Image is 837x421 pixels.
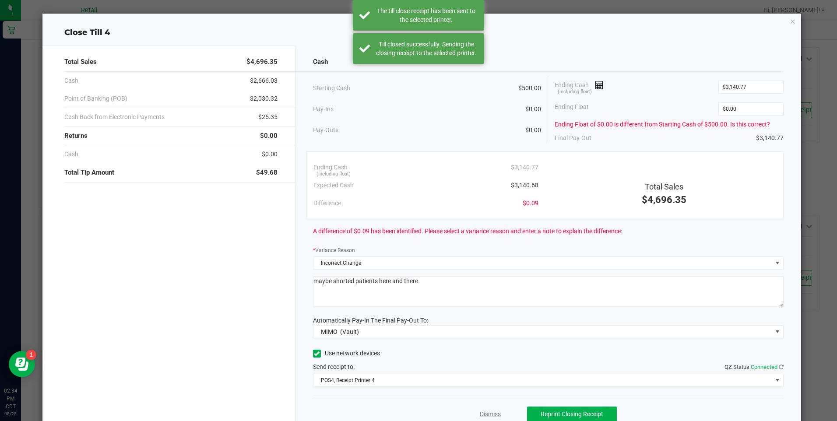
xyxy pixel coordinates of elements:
span: Total Sales [645,182,683,191]
span: A difference of $0.09 has been identified. Please select a variance reason and enter a note to ex... [313,227,622,236]
span: Pay-Ins [313,105,334,114]
div: Close Till 4 [42,27,801,39]
span: Incorrect Change [313,257,772,269]
span: Cash [313,57,328,67]
span: $3,140.77 [756,133,784,143]
div: The till close receipt has been sent to the selected printer. [375,7,478,24]
iframe: Resource center unread badge [26,350,36,360]
span: $4,696.35 [246,57,278,67]
span: Reprint Closing Receipt [541,410,603,417]
span: Automatically Pay-In The Final Pay-Out To: [313,317,428,324]
span: $0.09 [523,199,538,208]
span: Total Tip Amount [64,168,114,178]
span: QZ Status: [724,364,784,370]
span: Cash [64,150,78,159]
span: Cash Back from Electronic Payments [64,112,165,122]
span: $0.00 [525,105,541,114]
span: MIMO [321,328,338,335]
span: (Vault) [340,328,359,335]
span: Expected Cash [313,181,354,190]
span: Starting Cash [313,84,350,93]
span: -$25.35 [257,112,278,122]
span: $0.00 [262,150,278,159]
span: Ending Float [555,102,589,116]
span: Cash [64,76,78,85]
span: $0.00 [260,131,278,141]
div: Returns [64,126,277,145]
iframe: Resource center [9,351,35,377]
span: $3,140.68 [511,181,538,190]
span: (including float) [558,88,592,96]
div: Till closed successfully. Sending the closing receipt to the selected printer. [375,40,478,57]
span: Total Sales [64,57,97,67]
span: Ending Cash [555,81,604,94]
span: Send receipt to: [313,363,355,370]
span: $4,696.35 [642,194,686,205]
label: Variance Reason [313,246,355,254]
span: Final Pay-Out [555,133,591,143]
span: $0.00 [525,126,541,135]
a: Dismiss [480,410,501,419]
span: Ending Cash [313,163,348,172]
span: Difference [313,199,341,208]
span: Pay-Outs [313,126,338,135]
span: $500.00 [518,84,541,93]
label: Use network devices [313,349,380,358]
span: $2,030.32 [250,94,278,103]
span: $3,140.77 [511,163,538,172]
span: $2,666.03 [250,76,278,85]
span: Point of Banking (POB) [64,94,127,103]
span: POS4, Receipt Printer 4 [313,374,772,386]
span: (including float) [317,171,351,178]
span: Connected [751,364,777,370]
div: Ending Float of $0.00 is different from Starting Cash of $500.00. Is this correct? [555,120,783,129]
span: $49.68 [256,168,278,178]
